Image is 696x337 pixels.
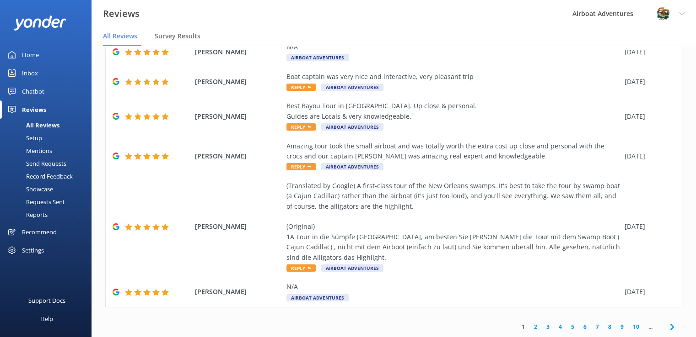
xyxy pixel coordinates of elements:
[28,291,65,310] div: Support Docs
[40,310,53,328] div: Help
[625,47,670,57] div: [DATE]
[195,287,282,297] span: [PERSON_NAME]
[625,221,670,232] div: [DATE]
[5,132,92,144] a: Setup
[579,322,591,331] a: 6
[103,6,140,21] h3: Reviews
[321,84,383,91] span: Airboat Adventures
[286,123,316,131] span: Reply
[321,163,383,170] span: Airboat Adventures
[5,144,52,157] div: Mentions
[22,82,44,100] div: Chatbot
[616,322,628,331] a: 9
[14,16,66,31] img: yonder-white-logo.png
[286,264,316,272] span: Reply
[5,157,66,170] div: Send Requests
[542,322,554,331] a: 3
[625,77,670,87] div: [DATE]
[591,322,604,331] a: 7
[103,32,137,41] span: All Reviews
[195,221,282,232] span: [PERSON_NAME]
[286,294,349,301] span: Airboat Adventures
[22,46,39,64] div: Home
[5,183,92,195] a: Showcase
[5,157,92,170] a: Send Requests
[5,195,92,208] a: Requests Sent
[5,183,53,195] div: Showcase
[644,322,657,331] span: ...
[5,119,92,132] a: All Reviews
[5,132,42,144] div: Setup
[625,151,670,161] div: [DATE]
[195,151,282,161] span: [PERSON_NAME]
[554,322,567,331] a: 4
[195,111,282,121] span: [PERSON_NAME]
[628,322,644,331] a: 10
[286,282,620,292] div: N/A
[286,42,620,52] div: N/A
[22,100,46,119] div: Reviews
[22,223,57,241] div: Recommend
[567,322,579,331] a: 5
[286,54,349,61] span: Airboat Adventures
[22,241,44,259] div: Settings
[529,322,542,331] a: 2
[5,195,65,208] div: Requests Sent
[286,163,316,170] span: Reply
[5,208,92,221] a: Reports
[155,32,200,41] span: Survey Results
[286,141,620,162] div: Amazing tour took the small airboat and was totally worth the extra cost up close and personal wi...
[22,64,38,82] div: Inbox
[625,287,670,297] div: [DATE]
[5,170,73,183] div: Record Feedback
[321,264,383,272] span: Airboat Adventures
[195,77,282,87] span: [PERSON_NAME]
[195,47,282,57] span: [PERSON_NAME]
[286,84,316,91] span: Reply
[656,7,670,21] img: 271-1670286363.jpg
[286,101,620,121] div: Best Bayou Tour in [GEOGRAPHIC_DATA]. Up close & personal. Guides are Locals & very knowledgeable.
[321,123,383,131] span: Airboat Adventures
[286,181,620,263] div: (Translated by Google) A first-class tour of the New Orleans swamps. It's best to take the tour b...
[604,322,616,331] a: 8
[5,170,92,183] a: Record Feedback
[625,111,670,121] div: [DATE]
[517,322,529,331] a: 1
[5,119,59,132] div: All Reviews
[286,72,620,82] div: Boat captain was very nice and interactive, very pleasant trip
[5,144,92,157] a: Mentions
[5,208,48,221] div: Reports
